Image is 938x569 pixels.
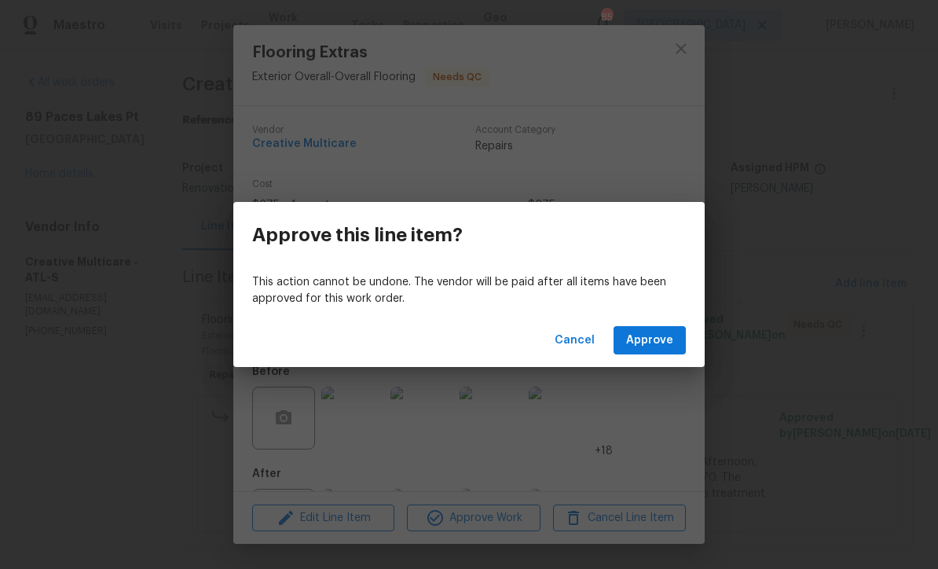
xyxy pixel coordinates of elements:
[252,274,686,307] p: This action cannot be undone. The vendor will be paid after all items have been approved for this...
[555,331,595,351] span: Cancel
[626,331,673,351] span: Approve
[548,326,601,355] button: Cancel
[252,224,463,246] h3: Approve this line item?
[614,326,686,355] button: Approve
